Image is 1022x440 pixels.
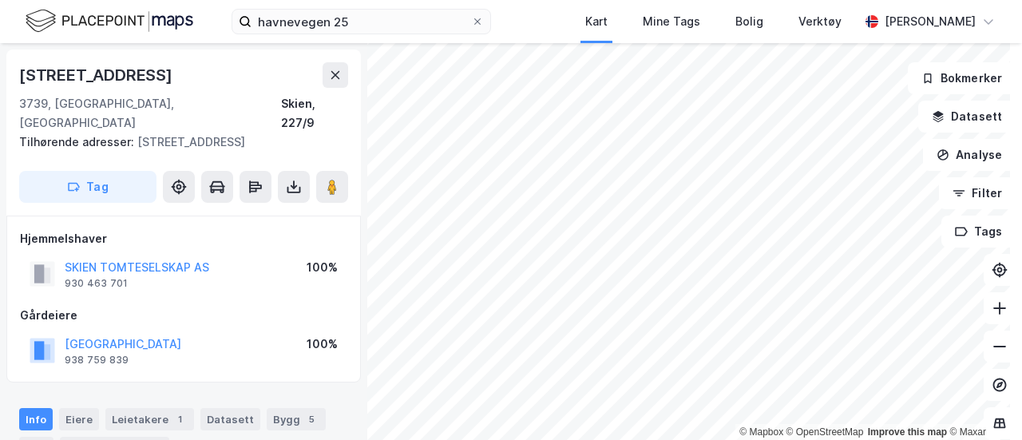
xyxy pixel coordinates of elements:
[798,12,842,31] div: Verktøy
[735,12,763,31] div: Bolig
[172,411,188,427] div: 1
[26,7,193,35] img: logo.f888ab2527a4732fd821a326f86c7f29.svg
[19,171,156,203] button: Tag
[59,408,99,430] div: Eiere
[65,354,129,367] div: 938 759 839
[19,133,335,152] div: [STREET_ADDRESS]
[942,363,1022,440] iframe: Chat Widget
[65,277,128,290] div: 930 463 701
[941,216,1016,248] button: Tags
[923,139,1016,171] button: Analyse
[267,408,326,430] div: Bygg
[868,426,947,438] a: Improve this map
[20,229,347,248] div: Hjemmelshaver
[885,12,976,31] div: [PERSON_NAME]
[739,426,783,438] a: Mapbox
[105,408,194,430] div: Leietakere
[19,94,281,133] div: 3739, [GEOGRAPHIC_DATA], [GEOGRAPHIC_DATA]
[20,306,347,325] div: Gårdeiere
[918,101,1016,133] button: Datasett
[200,408,260,430] div: Datasett
[19,408,53,430] div: Info
[786,426,864,438] a: OpenStreetMap
[252,10,471,34] input: Søk på adresse, matrikkel, gårdeiere, leietakere eller personer
[307,258,338,277] div: 100%
[307,335,338,354] div: 100%
[643,12,700,31] div: Mine Tags
[281,94,348,133] div: Skien, 227/9
[19,62,176,88] div: [STREET_ADDRESS]
[939,177,1016,209] button: Filter
[19,135,137,149] span: Tilhørende adresser:
[585,12,608,31] div: Kart
[303,411,319,427] div: 5
[908,62,1016,94] button: Bokmerker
